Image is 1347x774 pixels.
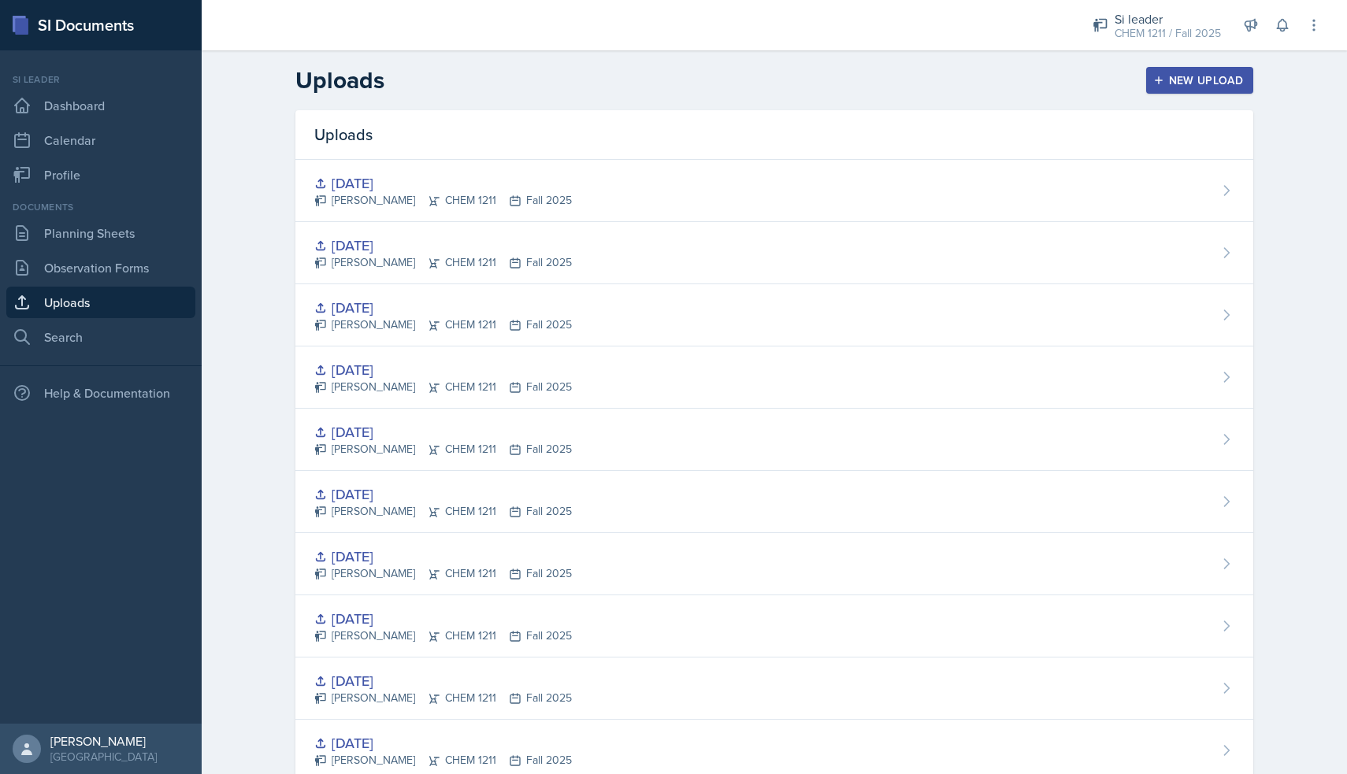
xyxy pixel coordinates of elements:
a: Uploads [6,287,195,318]
a: Observation Forms [6,252,195,283]
div: [PERSON_NAME] CHEM 1211 Fall 2025 [314,441,572,457]
div: Si leader [6,72,195,87]
div: [DATE] [314,421,572,443]
h2: Uploads [295,66,384,94]
div: [PERSON_NAME] CHEM 1211 Fall 2025 [314,192,572,209]
div: [GEOGRAPHIC_DATA] [50,749,157,765]
div: Help & Documentation [6,377,195,409]
div: Documents [6,200,195,214]
div: [PERSON_NAME] CHEM 1211 Fall 2025 [314,628,572,644]
a: [DATE] [PERSON_NAME]CHEM 1211Fall 2025 [295,160,1253,222]
div: [DATE] [314,172,572,194]
div: Uploads [295,110,1253,160]
div: CHEM 1211 / Fall 2025 [1115,25,1221,42]
div: Si leader [1115,9,1221,28]
div: [DATE] [314,608,572,629]
div: [PERSON_NAME] CHEM 1211 Fall 2025 [314,690,572,706]
a: [DATE] [PERSON_NAME]CHEM 1211Fall 2025 [295,657,1253,720]
a: [DATE] [PERSON_NAME]CHEM 1211Fall 2025 [295,533,1253,595]
button: New Upload [1146,67,1254,94]
div: [DATE] [314,359,572,380]
div: [PERSON_NAME] CHEM 1211 Fall 2025 [314,503,572,520]
div: [PERSON_NAME] CHEM 1211 Fall 2025 [314,317,572,333]
div: [DATE] [314,732,572,754]
div: [DATE] [314,235,572,256]
div: [DATE] [314,670,572,691]
a: Search [6,321,195,353]
a: Calendar [6,124,195,156]
div: [DATE] [314,297,572,318]
a: [DATE] [PERSON_NAME]CHEM 1211Fall 2025 [295,471,1253,533]
a: Dashboard [6,90,195,121]
div: [PERSON_NAME] [50,733,157,749]
div: [DATE] [314,483,572,505]
div: [PERSON_NAME] CHEM 1211 Fall 2025 [314,752,572,768]
a: Profile [6,159,195,191]
div: New Upload [1156,74,1244,87]
div: [PERSON_NAME] CHEM 1211 Fall 2025 [314,254,572,271]
a: Planning Sheets [6,217,195,249]
div: [PERSON_NAME] CHEM 1211 Fall 2025 [314,565,572,582]
a: [DATE] [PERSON_NAME]CHEM 1211Fall 2025 [295,409,1253,471]
a: [DATE] [PERSON_NAME]CHEM 1211Fall 2025 [295,346,1253,409]
a: [DATE] [PERSON_NAME]CHEM 1211Fall 2025 [295,284,1253,346]
div: [DATE] [314,546,572,567]
a: [DATE] [PERSON_NAME]CHEM 1211Fall 2025 [295,222,1253,284]
a: [DATE] [PERSON_NAME]CHEM 1211Fall 2025 [295,595,1253,657]
div: [PERSON_NAME] CHEM 1211 Fall 2025 [314,379,572,395]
